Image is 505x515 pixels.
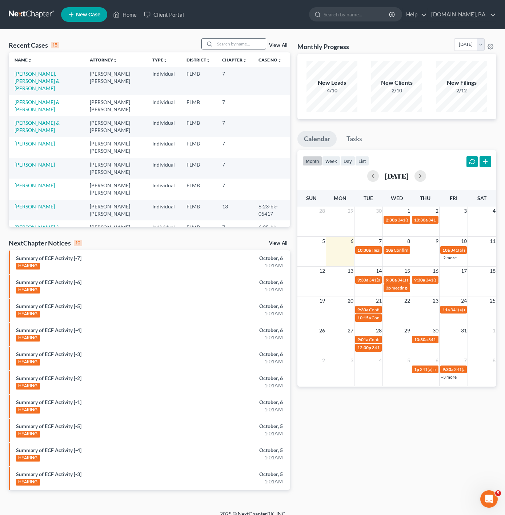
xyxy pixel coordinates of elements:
div: October, 5 [199,471,283,478]
span: 3 [350,356,354,365]
span: 341(a) meeting [369,277,398,283]
a: +2 more [441,255,457,260]
td: 7 [216,67,253,95]
span: 10:30a [414,337,428,342]
span: 8 [492,356,496,365]
a: [DOMAIN_NAME], P.A. [428,8,496,21]
div: October, 6 [199,279,283,286]
span: 9:30a [357,277,368,283]
span: 341(a) meeting [428,217,457,223]
i: unfold_more [277,58,282,63]
a: Summary of ECF Activity [-5] [16,423,81,429]
span: 341(a) meeting [454,367,483,372]
span: 10a [442,247,450,253]
div: October, 6 [199,351,283,358]
a: Tasks [340,131,369,147]
span: 20 [347,296,354,305]
span: 10 [460,237,468,245]
button: week [322,156,340,166]
div: New Clients [371,79,422,87]
a: [PERSON_NAME] [15,140,55,147]
td: 7 [216,116,253,137]
i: unfold_more [163,58,168,63]
span: 4 [492,207,496,215]
span: 10:30a [357,247,371,253]
span: 5 [406,356,411,365]
td: Individual [147,137,181,158]
td: [PERSON_NAME] [PERSON_NAME] [84,67,147,95]
div: 1:01AM [199,334,283,341]
div: New Leads [306,79,357,87]
a: Attorneyunfold_more [90,57,117,63]
h2: [DATE] [385,172,409,180]
span: 30 [375,207,382,215]
i: unfold_more [28,58,32,63]
td: FLMB [181,67,216,95]
td: 7 [216,158,253,179]
td: 6:25-bk-05531 [253,220,290,241]
button: list [355,156,369,166]
span: Sun [306,195,317,201]
td: Individual [147,220,181,241]
div: 1:01AM [199,406,283,413]
div: 10 [74,240,82,246]
td: FLMB [181,158,216,179]
div: 1:01AM [199,310,283,317]
div: October, 6 [199,375,283,382]
a: [PERSON_NAME] [15,182,55,188]
span: 6 [435,356,439,365]
div: HEARING [16,311,40,318]
td: Individual [147,158,181,179]
span: Confirmation hearing [369,337,410,342]
span: 29 [404,326,411,335]
span: 7 [463,356,468,365]
div: 2/10 [371,87,422,94]
span: 31 [460,326,468,335]
div: HEARING [16,479,40,486]
span: 1 [406,207,411,215]
a: Districtunfold_more [187,57,211,63]
td: Individual [147,95,181,116]
span: 10a [386,247,393,253]
a: [PERSON_NAME] [15,161,55,168]
div: HEARING [16,335,40,342]
td: 7 [216,95,253,116]
span: 14 [375,267,382,275]
a: Case Nounfold_more [258,57,282,63]
h3: Monthly Progress [297,42,349,51]
span: Sat [477,195,486,201]
iframe: Intercom live chat [480,490,498,508]
div: HEARING [16,359,40,366]
button: month [302,156,322,166]
a: Client Portal [140,8,188,21]
a: Summary of ECF Activity [-6] [16,279,81,285]
a: Summary of ECF Activity [-4] [16,447,81,453]
span: Fri [450,195,457,201]
a: View All [269,241,287,246]
span: 11 [489,237,496,245]
a: Calendar [297,131,337,147]
div: NextChapter Notices [9,239,82,247]
div: 1:01AM [199,478,283,485]
input: Search by name... [324,8,390,21]
td: 13 [216,200,253,220]
div: 1:01AM [199,382,283,389]
a: [PERSON_NAME] & [PERSON_NAME] [15,120,60,133]
td: 7 [216,220,253,241]
div: Recent Cases [9,41,59,49]
span: 10:15a [357,315,371,320]
span: meeting of creditors [392,285,430,291]
span: 12:30p [357,345,371,350]
span: 27 [347,326,354,335]
span: 341(a) meeting [420,367,449,372]
span: 9 [435,237,439,245]
span: 17 [460,267,468,275]
td: 7 [216,179,253,199]
span: 13 [347,267,354,275]
a: Chapterunfold_more [222,57,247,63]
div: October, 6 [199,303,283,310]
div: 2/12 [436,87,487,94]
div: HEARING [16,431,40,438]
span: 2:30p [386,217,397,223]
span: Wed [391,195,403,201]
